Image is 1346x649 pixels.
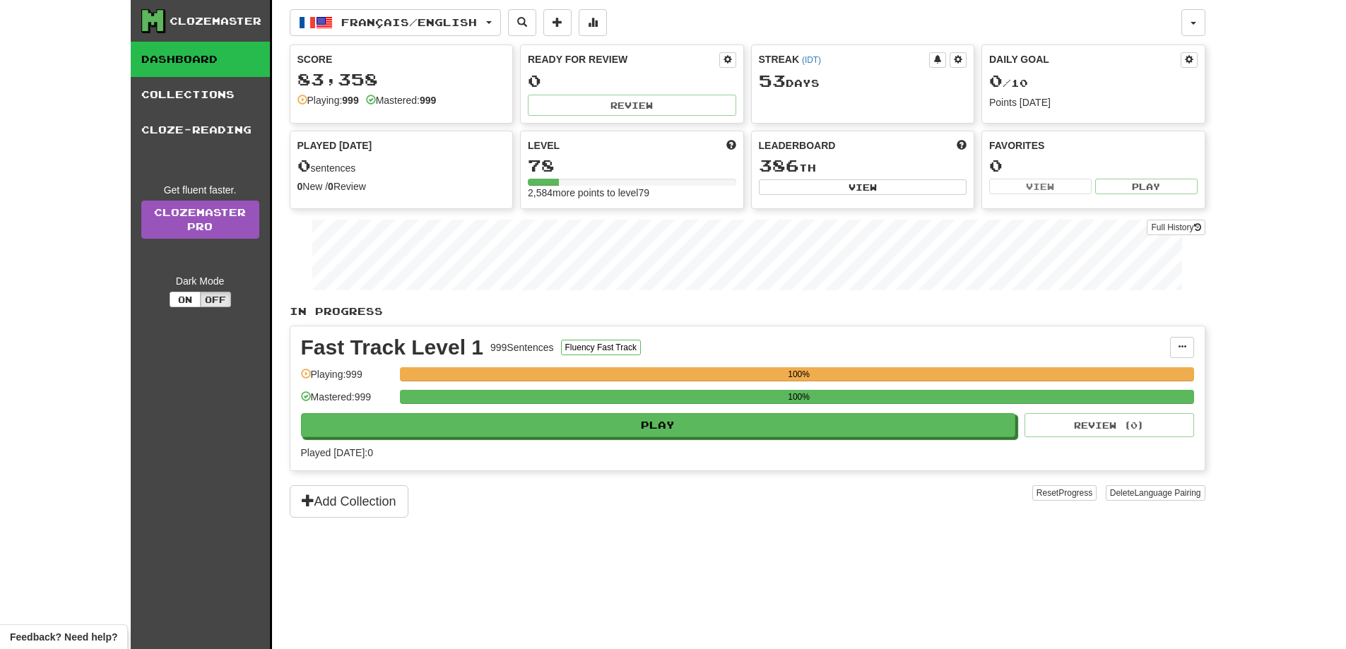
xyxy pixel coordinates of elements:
div: Favorites [989,138,1198,153]
span: / 10 [989,77,1028,89]
div: Fast Track Level 1 [301,337,484,358]
button: More stats [579,9,607,36]
div: 0 [528,72,736,90]
span: Progress [1058,488,1092,498]
strong: 0 [297,181,303,192]
button: View [759,179,967,195]
div: 2,584 more points to level 79 [528,186,736,200]
span: Language Pairing [1134,488,1200,498]
div: 83,358 [297,71,506,88]
span: 0 [297,155,311,175]
span: 0 [989,71,1003,90]
button: Review (0) [1025,413,1194,437]
button: Add Collection [290,485,408,518]
span: Played [DATE]: 0 [301,447,373,458]
div: Day s [759,72,967,90]
div: 100% [404,390,1194,404]
button: DeleteLanguage Pairing [1106,485,1205,501]
p: In Progress [290,304,1205,318]
button: Off [200,292,231,307]
div: Points [DATE] [989,95,1198,109]
a: Collections [131,77,270,112]
div: Playing: 999 [301,367,393,391]
button: Add sentence to collection [543,9,572,36]
div: 0 [989,157,1198,174]
div: Mastered: 999 [301,390,393,413]
div: Mastered: [366,93,437,107]
span: 386 [759,155,799,175]
span: Leaderboard [759,138,836,153]
button: Fluency Fast Track [561,340,641,355]
span: 53 [759,71,786,90]
a: ClozemasterPro [141,201,259,239]
span: Open feedback widget [10,630,117,644]
div: 100% [404,367,1194,381]
div: 999 Sentences [490,340,554,355]
span: This week in points, UTC [957,138,967,153]
strong: 999 [420,95,436,106]
span: Score more points to level up [726,138,736,153]
a: (IDT) [802,55,821,65]
div: Get fluent faster. [141,183,259,197]
strong: 999 [342,95,358,106]
span: Level [528,138,560,153]
button: View [989,179,1092,194]
button: Review [528,95,736,116]
strong: 0 [328,181,333,192]
div: New / Review [297,179,506,193]
button: Search sentences [508,9,536,36]
button: Play [1095,179,1198,194]
div: Clozemaster [170,14,261,28]
a: Dashboard [131,42,270,77]
div: Streak [759,52,930,66]
span: Played [DATE] [297,138,372,153]
div: Daily Goal [989,52,1181,68]
span: Français / English [341,16,477,28]
div: 78 [528,157,736,174]
div: Score [297,52,506,66]
div: th [759,157,967,175]
div: sentences [297,157,506,175]
div: Playing: [297,93,359,107]
button: Français/English [290,9,501,36]
div: Dark Mode [141,274,259,288]
button: Play [301,413,1016,437]
div: Ready for Review [528,52,719,66]
a: Cloze-Reading [131,112,270,148]
button: On [170,292,201,307]
button: ResetProgress [1032,485,1097,501]
button: Full History [1147,220,1205,235]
